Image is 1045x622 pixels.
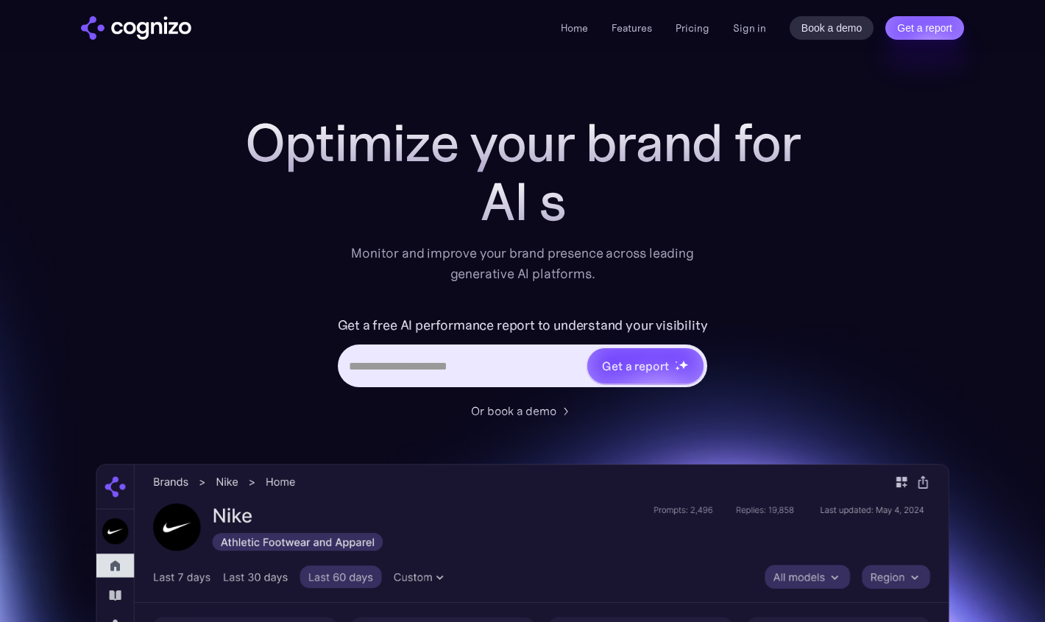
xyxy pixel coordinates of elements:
[676,21,709,35] a: Pricing
[733,19,766,37] a: Sign in
[471,402,574,420] a: Or book a demo
[228,172,817,231] div: AI s
[81,16,191,40] img: cognizo logo
[338,314,708,337] label: Get a free AI performance report to understand your visibility
[675,361,677,363] img: star
[885,16,964,40] a: Get a report
[228,113,817,172] h1: Optimize your brand for
[675,366,680,371] img: star
[338,314,708,395] form: Hero URL Input Form
[341,243,704,284] div: Monitor and improve your brand presence across leading generative AI platforms.
[561,21,588,35] a: Home
[586,347,705,385] a: Get a reportstarstarstar
[602,357,668,375] div: Get a report
[790,16,874,40] a: Book a demo
[81,16,191,40] a: home
[679,360,688,370] img: star
[471,402,556,420] div: Or book a demo
[612,21,652,35] a: Features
